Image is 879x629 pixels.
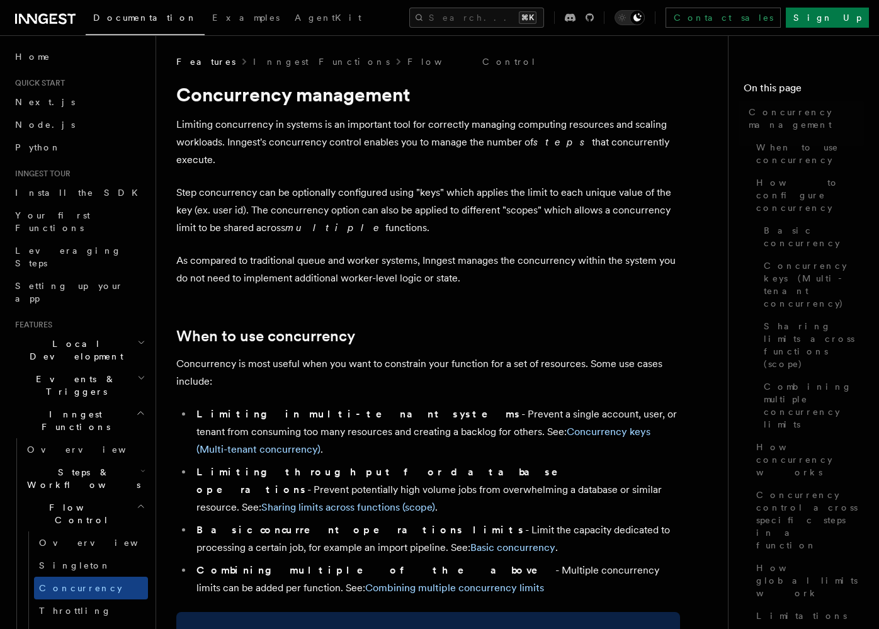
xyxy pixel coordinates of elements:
a: Install the SDK [10,181,148,204]
a: Overview [34,531,148,554]
span: Inngest Functions [10,408,136,433]
a: Your first Functions [10,204,148,239]
span: Install the SDK [15,188,145,198]
span: How global limits work [756,562,864,599]
span: Overview [27,445,157,455]
a: Combining multiple concurrency limits [365,582,544,594]
a: Contact sales [666,8,781,28]
button: Steps & Workflows [22,461,148,496]
a: Basic concurrency [470,541,555,553]
span: Sharing limits across functions (scope) [764,320,864,370]
span: Python [15,142,61,152]
strong: Limiting throughput for database operations [196,466,576,496]
button: Local Development [10,332,148,368]
span: Leveraging Steps [15,246,122,268]
em: multiple [285,222,385,234]
span: Features [10,320,52,330]
li: - Limit the capacity dedicated to processing a certain job, for example an import pipeline. See: . [193,521,680,557]
li: - Prevent potentially high volume jobs from overwhelming a database or similar resource. See: . [193,463,680,516]
a: Sharing limits across functions (scope) [759,315,864,375]
span: How concurrency works [756,441,864,479]
span: Steps & Workflows [22,466,140,491]
strong: Basic concurrent operations limits [196,524,525,536]
a: Node.js [10,113,148,136]
span: Concurrency management [749,106,864,131]
span: Inngest tour [10,169,71,179]
a: Flow Control [407,55,536,68]
a: Sign Up [786,8,869,28]
span: Concurrency keys (Multi-tenant concurrency) [764,259,864,310]
span: When to use concurrency [756,141,864,166]
a: Combining multiple concurrency limits [759,375,864,436]
h4: On this page [744,81,864,101]
h1: Concurrency management [176,83,680,106]
span: Features [176,55,235,68]
a: Throttling [34,599,148,622]
a: Inngest Functions [253,55,390,68]
p: Concurrency is most useful when you want to constrain your function for a set of resources. Some ... [176,355,680,390]
span: Quick start [10,78,65,88]
span: Throttling [39,606,111,616]
strong: Combining multiple of the above [196,564,555,576]
kbd: ⌘K [519,11,536,24]
a: How to configure concurrency [751,171,864,219]
a: How concurrency works [751,436,864,484]
span: Events & Triggers [10,373,137,398]
span: Combining multiple concurrency limits [764,380,864,431]
span: Overview [39,538,169,548]
span: Documentation [93,13,197,23]
a: Concurrency keys (Multi-tenant concurrency) [759,254,864,315]
a: Python [10,136,148,159]
a: Concurrency control across specific steps in a function [751,484,864,557]
span: Your first Functions [15,210,90,233]
em: steps [533,136,592,148]
a: Sharing limits across functions (scope) [261,501,435,513]
p: Limiting concurrency in systems is an important tool for correctly managing computing resources a... [176,116,680,169]
li: - Prevent a single account, user, or tenant from consuming too many resources and creating a back... [193,405,680,458]
a: Next.js [10,91,148,113]
span: Concurrency control across specific steps in a function [756,489,864,552]
button: Toggle dark mode [615,10,645,25]
span: Singleton [39,560,111,570]
a: When to use concurrency [176,327,355,345]
button: Inngest Functions [10,403,148,438]
span: Basic concurrency [764,224,864,249]
a: Concurrency management [744,101,864,136]
a: Singleton [34,554,148,577]
a: Leveraging Steps [10,239,148,275]
a: Concurrency [34,577,148,599]
span: Home [15,50,50,63]
button: Flow Control [22,496,148,531]
p: As compared to traditional queue and worker systems, Inngest manages the concurrency within the s... [176,252,680,287]
a: Limitations [751,604,864,627]
a: Overview [22,438,148,461]
strong: Limiting in multi-tenant systems [196,408,521,420]
span: Next.js [15,97,75,107]
span: Flow Control [22,501,137,526]
a: Examples [205,4,287,34]
span: Node.js [15,120,75,130]
a: Basic concurrency [759,219,864,254]
a: How global limits work [751,557,864,604]
button: Events & Triggers [10,368,148,403]
span: Local Development [10,337,137,363]
span: Limitations [756,609,847,622]
span: Concurrency [39,583,122,593]
p: Step concurrency can be optionally configured using "keys" which applies the limit to each unique... [176,184,680,237]
a: Documentation [86,4,205,35]
a: Setting up your app [10,275,148,310]
span: AgentKit [295,13,361,23]
button: Search...⌘K [409,8,544,28]
a: When to use concurrency [751,136,864,171]
span: Setting up your app [15,281,123,303]
a: Home [10,45,148,68]
li: - Multiple concurrency limits can be added per function. See: [193,562,680,597]
span: Examples [212,13,280,23]
span: How to configure concurrency [756,176,864,214]
a: AgentKit [287,4,369,34]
